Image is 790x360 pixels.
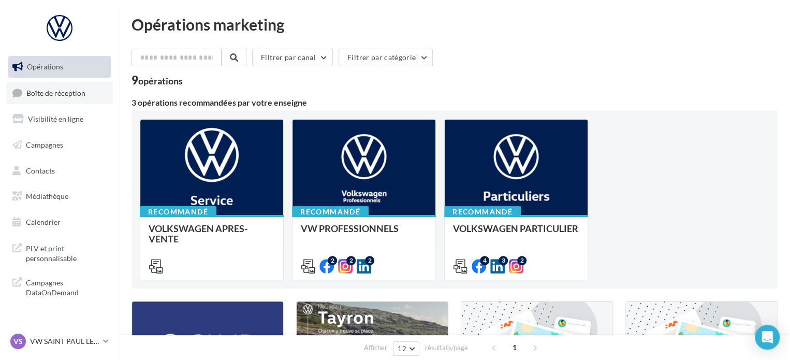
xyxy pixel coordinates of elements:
[131,75,183,86] div: 9
[517,256,526,265] div: 2
[755,325,780,350] div: Open Intercom Messenger
[6,134,113,156] a: Campagnes
[499,256,508,265] div: 3
[26,166,55,175] span: Contacts
[425,343,468,353] span: résultats/page
[6,211,113,233] a: Calendrier
[6,56,113,78] a: Opérations
[6,185,113,207] a: Médiathèque
[149,223,247,244] span: VOLKSWAGEN APRES-VENTE
[252,49,333,66] button: Filtrer par canal
[30,336,99,347] p: VW SAINT PAUL LES DAX
[13,336,23,347] span: VS
[6,160,113,182] a: Contacts
[301,223,399,234] span: VW PROFESSIONNELS
[328,256,337,265] div: 2
[364,343,387,353] span: Afficher
[26,140,63,149] span: Campagnes
[393,341,419,356] button: 12
[138,76,183,85] div: opérations
[26,218,61,226] span: Calendrier
[365,256,374,265] div: 2
[398,344,406,353] span: 12
[26,241,107,264] span: PLV et print personnalisable
[292,206,369,218] div: Recommandé
[480,256,489,265] div: 4
[6,271,113,302] a: Campagnes DataOnDemand
[26,192,68,200] span: Médiathèque
[131,17,778,32] div: Opérations marketing
[339,49,433,66] button: Filtrer par catégorie
[453,223,578,234] span: VOLKSWAGEN PARTICULIER
[26,276,107,298] span: Campagnes DataOnDemand
[506,339,523,356] span: 1
[26,88,85,97] span: Boîte de réception
[140,206,216,218] div: Recommandé
[444,206,521,218] div: Recommandé
[6,82,113,104] a: Boîte de réception
[6,108,113,130] a: Visibilité en ligne
[6,237,113,268] a: PLV et print personnalisable
[28,114,83,123] span: Visibilité en ligne
[131,98,778,107] div: 3 opérations recommandées par votre enseigne
[27,62,63,71] span: Opérations
[8,332,111,351] a: VS VW SAINT PAUL LES DAX
[346,256,356,265] div: 2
